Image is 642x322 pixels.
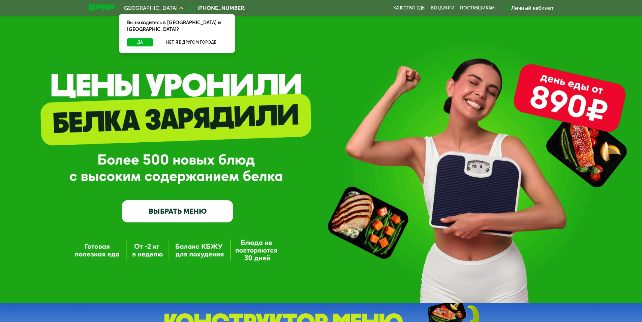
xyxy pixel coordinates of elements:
[187,4,246,12] a: [PHONE_NUMBER]
[122,5,178,11] span: [GEOGRAPHIC_DATA]
[431,5,455,11] a: Вендинги
[156,38,227,46] button: Нет, я в другом городе
[511,4,554,12] div: Личный кабинет
[393,5,426,11] a: Качество еды
[460,5,495,11] div: поставщикам
[127,38,153,46] button: Да
[122,200,233,222] a: ВЫБРАТЬ МЕНЮ
[119,14,235,38] div: Вы находитесь в [GEOGRAPHIC_DATA] и [GEOGRAPHIC_DATA]?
